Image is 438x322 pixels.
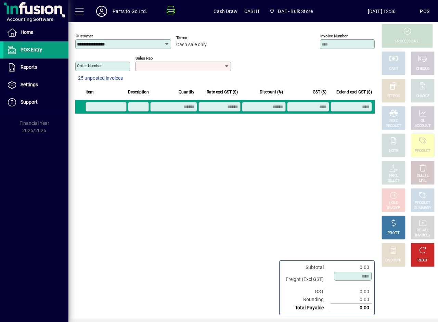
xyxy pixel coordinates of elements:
div: ACCOUNT [415,124,430,129]
td: Rounding [282,296,331,304]
td: Total Payable [282,304,331,312]
div: PRODUCT [415,201,430,206]
div: DELETE [417,173,428,178]
span: DAE - Bulk Store [267,5,315,17]
div: RESET [417,258,428,263]
mat-label: Customer [76,34,93,38]
div: CHEQUE [416,66,429,72]
a: Support [3,94,68,111]
span: CASH1 [244,6,260,17]
span: Cash Draw [214,6,237,17]
span: GST ($) [313,88,326,96]
button: Profile [91,5,113,17]
div: LINE [419,178,426,183]
span: DAE - Bulk Store [278,6,313,17]
div: INVOICE [387,206,400,211]
span: Reports [21,64,37,70]
td: 0.00 [331,263,372,271]
div: POS [420,6,429,17]
div: EFTPOS [387,94,400,99]
mat-label: Order number [77,63,102,68]
span: Support [21,99,38,105]
span: [DATE] 12:36 [344,6,420,17]
div: CASH [389,66,398,72]
div: HOLD [389,201,398,206]
span: Description [128,88,149,96]
span: Extend excl GST ($) [336,88,372,96]
div: PRICE [389,173,398,178]
div: DISCOUNT [385,258,402,263]
span: Settings [21,82,38,87]
mat-label: Sales rep [136,56,153,61]
span: POS Entry [21,47,42,52]
span: Cash sale only [176,42,207,48]
div: RECALL [417,228,429,233]
td: Subtotal [282,263,331,271]
div: PRODUCT [386,124,401,129]
span: Quantity [179,88,194,96]
td: GST [282,288,331,296]
span: Terms [176,36,217,40]
button: 25 unposted invoices [75,72,126,85]
div: Parts to Go Ltd. [113,6,147,17]
span: Rate excl GST ($) [207,88,238,96]
span: Home [21,29,33,35]
span: 25 unposted invoices [78,75,123,82]
div: MISC [389,118,398,124]
div: PRODUCT [415,149,430,154]
td: 0.00 [331,304,372,312]
div: SELECT [388,178,400,183]
div: PROFIT [388,231,399,236]
a: Settings [3,76,68,93]
div: INVOICES [415,233,430,238]
a: Home [3,24,68,41]
td: Freight (Excl GST) [282,271,331,288]
div: CHARGE [416,94,429,99]
td: 0.00 [331,288,372,296]
div: GL [421,118,425,124]
div: SUMMARY [414,206,431,211]
td: 0.00 [331,296,372,304]
span: Item [86,88,94,96]
span: Discount (%) [260,88,283,96]
mat-label: Invoice number [320,34,348,38]
a: Reports [3,59,68,76]
div: NOTE [389,149,398,154]
div: PROCESS SALE [395,39,419,44]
